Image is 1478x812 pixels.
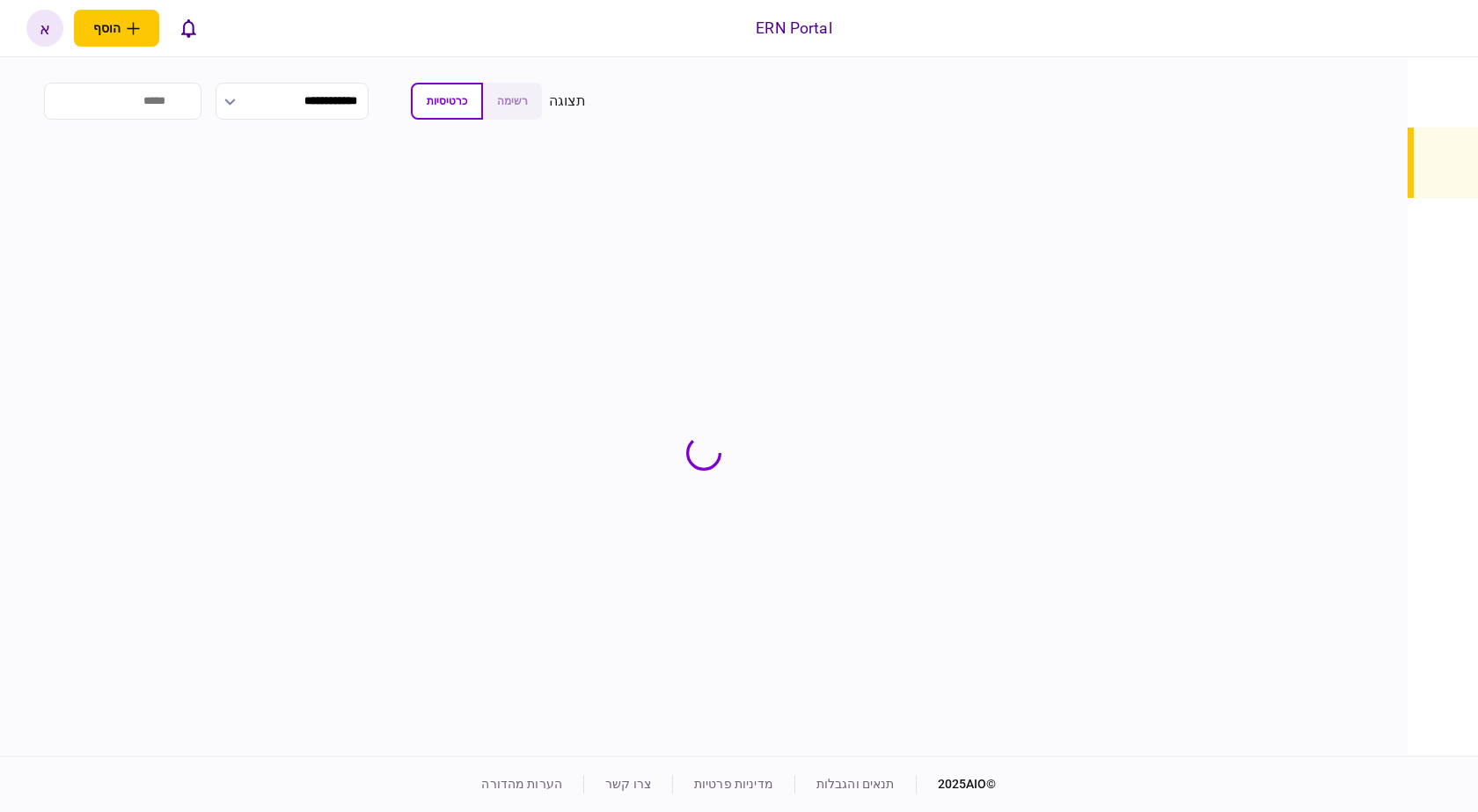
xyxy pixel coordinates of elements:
[411,83,483,120] button: כרטיסיות
[916,775,997,794] div: © 2025 AIO
[549,91,587,112] div: תצוגה
[26,10,63,47] button: א
[481,777,562,791] a: הערות מהדורה
[74,10,159,47] button: פתח תפריט להוספת לקוח
[483,83,542,120] button: רשימה
[694,777,773,791] a: מדיניות פרטיות
[497,95,528,107] span: רשימה
[170,10,207,47] button: פתח רשימת התראות
[427,95,467,107] span: כרטיסיות
[605,777,651,791] a: צרו קשר
[756,17,831,40] div: ERN Portal
[816,777,895,791] a: תנאים והגבלות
